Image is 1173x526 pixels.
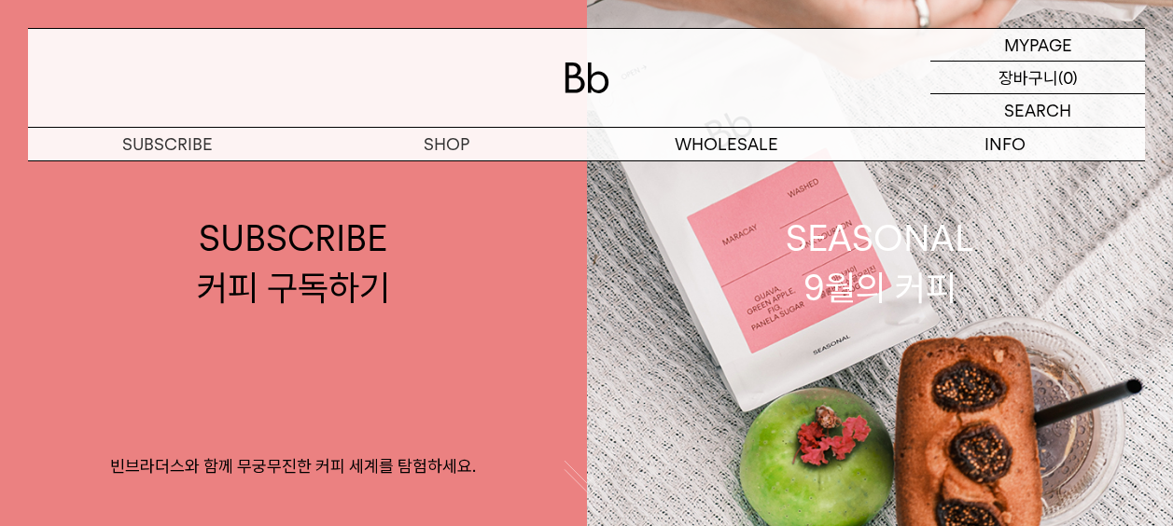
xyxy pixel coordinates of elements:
[28,128,307,160] a: SUBSCRIBE
[930,29,1145,62] a: MYPAGE
[1058,62,1078,93] p: (0)
[786,214,974,312] div: SEASONAL 9월의 커피
[930,62,1145,94] a: 장바구니 (0)
[998,62,1058,93] p: 장바구니
[197,214,390,312] div: SUBSCRIBE 커피 구독하기
[565,62,609,93] img: 로고
[587,128,866,160] p: WHOLESALE
[1004,29,1072,61] p: MYPAGE
[307,128,586,160] a: SHOP
[866,128,1145,160] p: INFO
[1004,94,1071,127] p: SEARCH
